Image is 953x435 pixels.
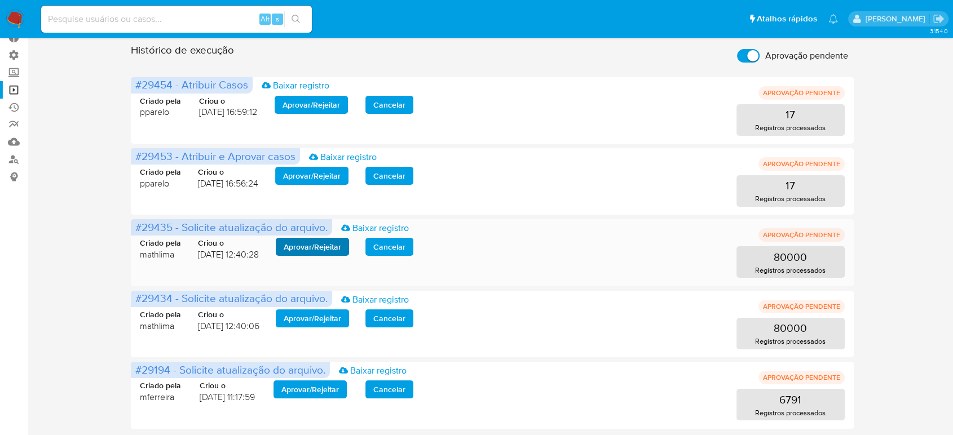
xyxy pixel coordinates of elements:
a: Notificações [828,14,838,24]
span: s [276,14,279,24]
span: 3.154.0 [929,26,947,35]
a: Sair [933,13,945,25]
span: Alt [261,14,270,24]
input: Pesquise usuários ou casos... [41,12,312,26]
span: Atalhos rápidos [757,13,817,25]
button: search-icon [284,11,307,27]
p: sabrina.lima@mercadopago.com.br [865,14,929,24]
